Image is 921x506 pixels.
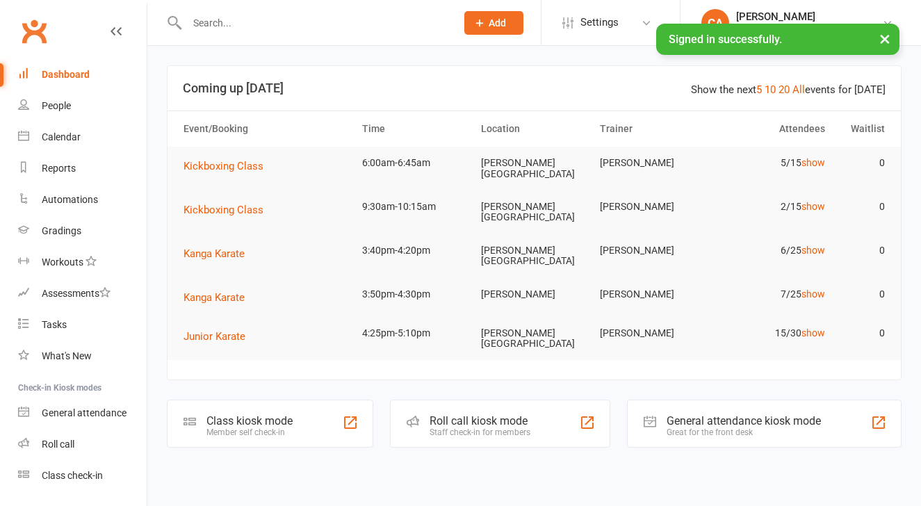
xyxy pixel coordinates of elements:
span: Kickboxing Class [184,204,263,216]
div: Dashboard [42,69,90,80]
td: [PERSON_NAME][GEOGRAPHIC_DATA] [475,147,594,190]
a: show [801,288,825,300]
div: CA [701,9,729,37]
span: Settings [580,7,619,38]
button: Kickboxing Class [184,158,273,174]
td: 0 [831,278,891,311]
a: Workouts [18,247,147,278]
td: 0 [831,234,891,267]
span: Signed in successfully. [669,33,782,46]
span: Kickboxing Class [184,160,263,172]
td: 3:50pm-4:30pm [356,278,475,311]
div: General attendance kiosk mode [667,414,821,427]
td: [PERSON_NAME][GEOGRAPHIC_DATA] [475,234,594,278]
th: Trainer [594,111,712,147]
div: Assessments [42,288,111,299]
td: [PERSON_NAME] [594,147,712,179]
input: Search... [183,13,446,33]
a: Dashboard [18,59,147,90]
button: Kanga Karate [184,245,254,262]
a: Reports [18,153,147,184]
td: 9:30am-10:15am [356,190,475,223]
div: Emplify Karate Fitness Kickboxing [736,23,882,35]
td: [PERSON_NAME] [594,278,712,311]
td: 0 [831,190,891,223]
a: 10 [765,83,776,96]
button: Junior Karate [184,328,255,345]
a: Calendar [18,122,147,153]
div: Tasks [42,319,67,330]
td: 4:25pm-5:10pm [356,317,475,350]
td: 6:00am-6:45am [356,147,475,179]
div: People [42,100,71,111]
a: show [801,201,825,212]
a: Gradings [18,215,147,247]
td: 2/15 [712,190,831,223]
a: 5 [756,83,762,96]
a: show [801,327,825,338]
div: Automations [42,194,98,205]
div: Gradings [42,225,81,236]
td: [PERSON_NAME] [594,234,712,267]
a: General attendance kiosk mode [18,398,147,429]
td: 6/25 [712,234,831,267]
a: What's New [18,341,147,372]
div: Class kiosk mode [206,414,293,427]
a: People [18,90,147,122]
button: Kanga Karate [184,289,254,306]
td: [PERSON_NAME] [475,278,594,311]
div: Show the next events for [DATE] [691,81,886,98]
td: 0 [831,147,891,179]
a: All [792,83,805,96]
div: Workouts [42,256,83,268]
td: 3:40pm-4:20pm [356,234,475,267]
th: Attendees [712,111,831,147]
div: [PERSON_NAME] [736,10,882,23]
div: Class check-in [42,470,103,481]
td: 7/25 [712,278,831,311]
button: Kickboxing Class [184,202,273,218]
a: Class kiosk mode [18,460,147,491]
a: show [801,245,825,256]
div: Roll call [42,439,74,450]
a: Tasks [18,309,147,341]
a: 20 [779,83,790,96]
div: Member self check-in [206,427,293,437]
span: Junior Karate [184,330,245,343]
span: Kanga Karate [184,291,245,304]
a: Assessments [18,278,147,309]
div: Great for the front desk [667,427,821,437]
td: 15/30 [712,317,831,350]
th: Location [475,111,594,147]
a: Automations [18,184,147,215]
th: Event/Booking [177,111,356,147]
a: Roll call [18,429,147,460]
span: Add [489,17,506,28]
span: Kanga Karate [184,247,245,260]
div: Reports [42,163,76,174]
button: Add [464,11,523,35]
td: [PERSON_NAME] [594,317,712,350]
button: × [872,24,897,54]
h3: Coming up [DATE] [183,81,886,95]
td: 0 [831,317,891,350]
div: Staff check-in for members [430,427,530,437]
td: [PERSON_NAME] [594,190,712,223]
div: What's New [42,350,92,361]
td: [PERSON_NAME][GEOGRAPHIC_DATA] [475,317,594,361]
div: Roll call kiosk mode [430,414,530,427]
div: Calendar [42,131,81,142]
a: show [801,157,825,168]
th: Waitlist [831,111,891,147]
td: [PERSON_NAME][GEOGRAPHIC_DATA] [475,190,594,234]
th: Time [356,111,475,147]
div: General attendance [42,407,127,418]
td: 5/15 [712,147,831,179]
a: Clubworx [17,14,51,49]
